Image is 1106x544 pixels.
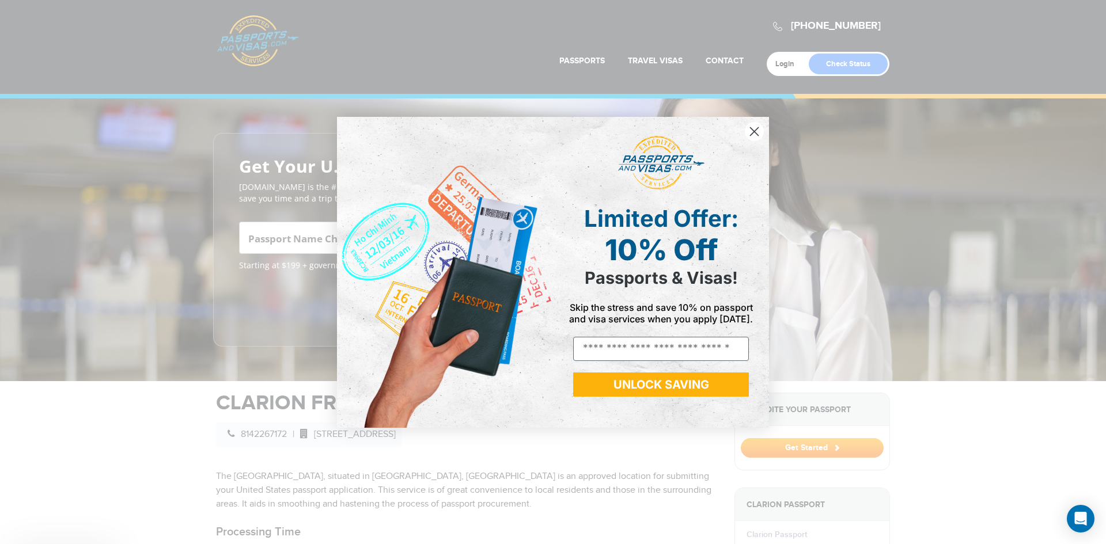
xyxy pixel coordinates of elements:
span: 10% Off [605,233,718,267]
img: de9cda0d-0715-46ca-9a25-073762a91ba7.png [337,117,553,428]
div: Open Intercom Messenger [1067,505,1094,532]
img: passports and visas [618,136,704,190]
span: Passports & Visas! [585,268,738,288]
button: UNLOCK SAVING [573,372,749,397]
span: Limited Offer: [584,204,738,233]
button: Close dialog [744,121,764,142]
span: Skip the stress and save 10% on passport and visa services when you apply [DATE]. [569,302,753,325]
